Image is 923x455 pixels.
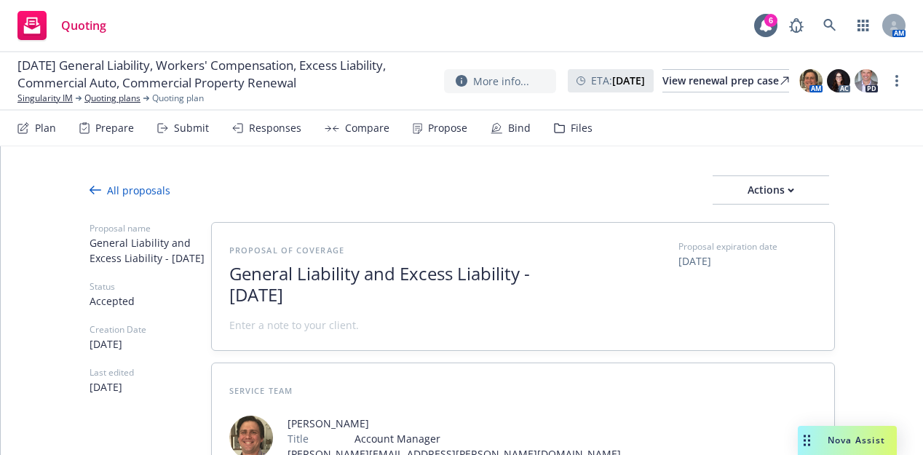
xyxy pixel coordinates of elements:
[473,74,529,89] span: More info...
[17,92,73,105] a: Singularity IM
[345,122,389,134] div: Compare
[90,336,211,352] span: [DATE]
[764,14,777,27] div: 6
[678,253,817,269] span: [DATE]
[612,74,645,87] strong: [DATE]
[249,122,301,134] div: Responses
[827,69,850,92] img: photo
[288,416,621,431] span: [PERSON_NAME]
[90,379,211,395] span: [DATE]
[782,11,811,40] a: Report a Bug
[90,323,211,336] span: Creation Date
[713,176,829,204] div: Actions
[84,92,140,105] a: Quoting plans
[888,72,906,90] a: more
[12,5,112,46] a: Quoting
[90,293,211,309] span: Accepted
[90,235,211,266] span: General Liability and Excess Liability - [DATE]
[35,122,56,134] div: Plan
[571,122,593,134] div: Files
[828,434,885,446] span: Nova Assist
[152,92,204,105] span: Quoting plan
[174,122,209,134] div: Submit
[288,431,309,446] span: Title
[799,69,823,92] img: photo
[90,280,211,293] span: Status
[662,69,789,92] a: View renewal prep case
[90,222,211,235] span: Proposal name
[229,385,293,396] span: Service Team
[428,122,467,134] div: Propose
[90,183,170,198] div: All proposals
[229,264,586,306] span: General Liability and Excess Liability - [DATE]
[508,122,531,134] div: Bind
[798,426,816,455] div: Drag to move
[444,69,556,93] button: More info...
[229,245,344,256] span: Proposal of coverage
[61,20,106,31] span: Quoting
[90,366,211,379] span: Last edited
[17,57,432,92] span: [DATE] General Liability, Workers' Compensation, Excess Liability, Commercial Auto, Commercial Pr...
[354,431,621,446] span: Account Manager
[855,69,878,92] img: photo
[678,240,777,253] span: Proposal expiration date
[95,122,134,134] div: Prepare
[849,11,878,40] a: Switch app
[713,175,829,205] button: Actions
[798,426,897,455] button: Nova Assist
[815,11,844,40] a: Search
[591,73,645,88] span: ETA :
[662,70,789,92] div: View renewal prep case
